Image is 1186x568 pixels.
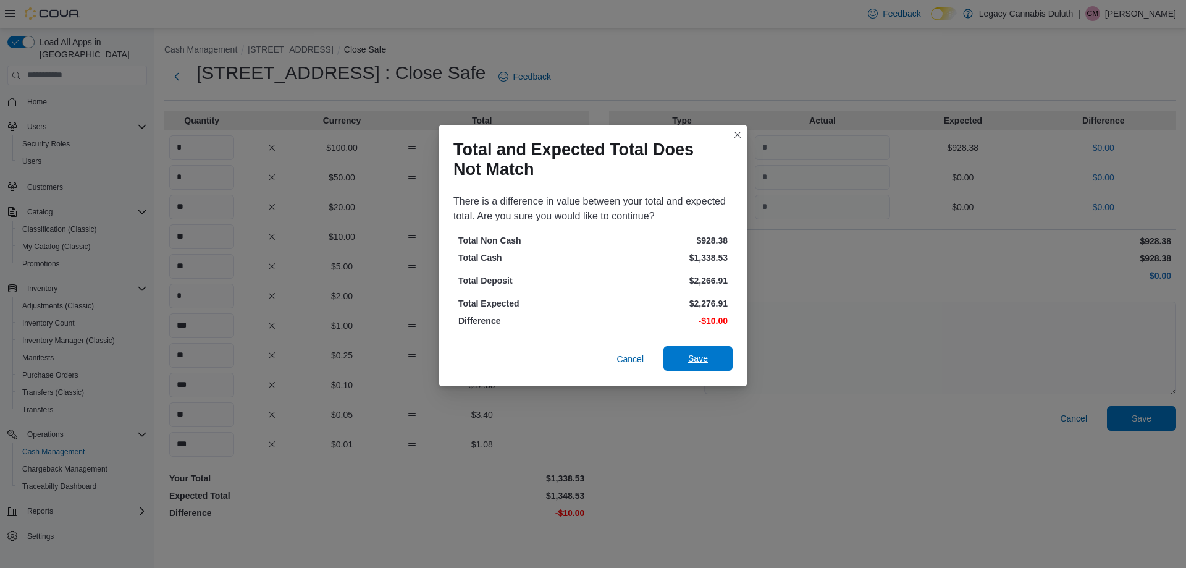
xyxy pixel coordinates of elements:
[458,274,591,287] p: Total Deposit
[458,297,591,310] p: Total Expected
[595,274,728,287] p: $2,266.91
[595,252,728,264] p: $1,338.53
[663,346,733,371] button: Save
[616,353,644,365] span: Cancel
[595,297,728,310] p: $2,276.91
[458,315,591,327] p: Difference
[458,252,591,264] p: Total Cash
[453,194,733,224] div: There is a difference in value between your total and expected total. Are you sure you would like...
[595,234,728,247] p: $928.38
[453,140,723,179] h1: Total and Expected Total Does Not Match
[595,315,728,327] p: -$10.00
[458,234,591,247] p: Total Non Cash
[730,127,745,142] button: Closes this modal window
[688,352,708,365] span: Save
[612,347,649,371] button: Cancel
